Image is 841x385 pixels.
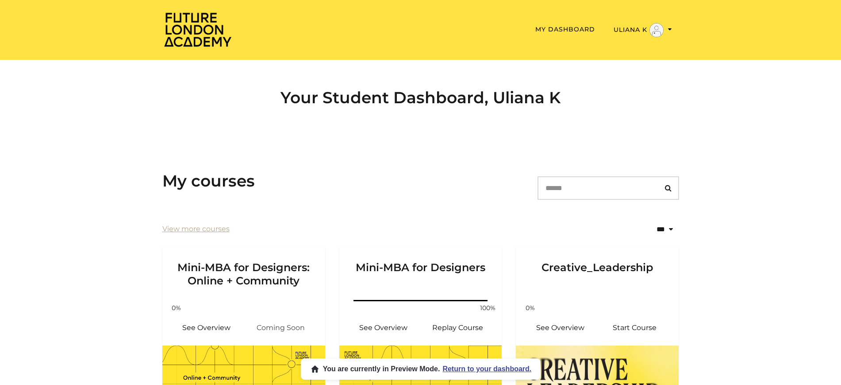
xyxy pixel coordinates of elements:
[301,358,541,380] button: You are currently in Preview Mode.Return to your dashboard.
[162,171,255,191] h3: My courses
[516,247,679,298] a: Creative_Leadership
[611,23,675,38] button: Toggle menu
[535,25,595,33] a: My Dashboard
[597,317,672,338] a: Creative_Leadership: Resume Course
[162,12,233,47] img: Home Page
[169,317,244,338] a: Mini-MBA for Designers: Online + Community: See Overview
[162,224,230,234] a: View more courses
[628,219,679,240] select: status
[523,317,597,338] a: Creative_Leadership: See Overview
[421,317,495,338] a: Mini-MBA for Designers: Resume Course
[442,365,531,373] span: Return to your dashboard.
[244,317,318,338] span: Coming Soon
[519,303,541,313] span: 0%
[339,247,502,298] a: Mini-MBA for Designers
[166,303,187,313] span: 0%
[526,247,668,288] h3: Creative_Leadership
[173,247,315,288] h3: Mini-MBA for Designers: Online + Community
[346,317,421,338] a: Mini-MBA for Designers: See Overview
[350,247,492,288] h3: Mini-MBA for Designers
[162,88,679,107] h2: Your Student Dashboard, Uliana K
[477,303,498,313] span: 100%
